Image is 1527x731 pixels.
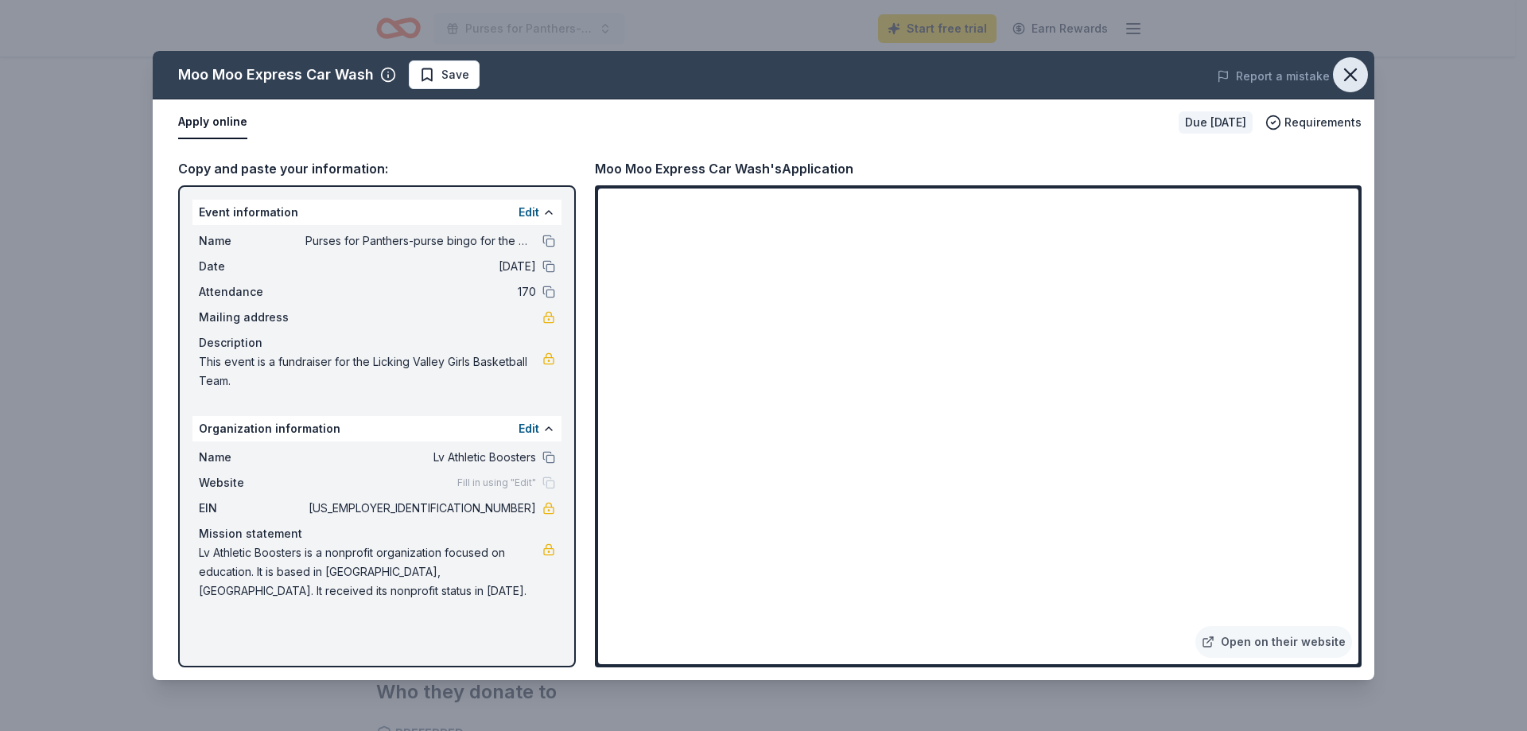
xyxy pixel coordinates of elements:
[598,189,1358,664] iframe: To enrich screen reader interactions, please activate Accessibility in Grammarly extension settings
[595,158,853,179] div: Moo Moo Express Car Wash's Application
[199,448,305,467] span: Name
[1265,113,1362,132] button: Requirements
[457,476,536,489] span: Fill in using "Edit"
[519,419,539,438] button: Edit
[192,416,561,441] div: Organization information
[199,282,305,301] span: Attendance
[199,231,305,251] span: Name
[441,65,469,84] span: Save
[1195,626,1352,658] a: Open on their website
[1284,113,1362,132] span: Requirements
[199,473,305,492] span: Website
[305,282,536,301] span: 170
[199,352,542,391] span: This event is a fundraiser for the Licking Valley Girls Basketball Team.
[199,333,555,352] div: Description
[192,200,561,225] div: Event information
[1179,111,1253,134] div: Due [DATE]
[199,308,305,327] span: Mailing address
[305,448,536,467] span: Lv Athletic Boosters
[178,62,374,87] div: Moo Moo Express Car Wash
[178,106,247,139] button: Apply online
[305,231,536,251] span: Purses for Panthers-purse bingo for the women of our community thanking them for inspiring [DEMOG...
[409,60,480,89] button: Save
[1217,67,1330,86] button: Report a mistake
[178,158,576,179] div: Copy and paste your information:
[199,524,555,543] div: Mission statement
[199,257,305,276] span: Date
[199,543,542,601] span: Lv Athletic Boosters is a nonprofit organization focused on education. It is based in [GEOGRAPHIC...
[519,203,539,222] button: Edit
[199,499,305,518] span: EIN
[305,257,536,276] span: [DATE]
[305,499,536,518] span: [US_EMPLOYER_IDENTIFICATION_NUMBER]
